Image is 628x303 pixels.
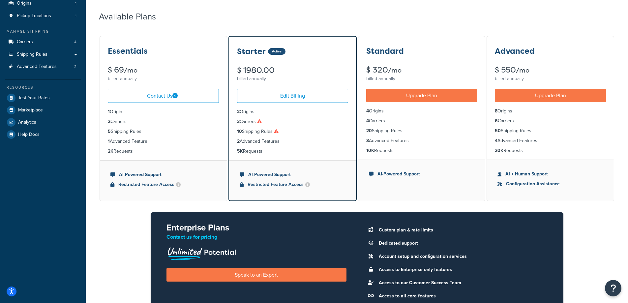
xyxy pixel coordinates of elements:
[366,47,404,55] h3: Standard
[5,92,81,104] li: Test Your Rates
[495,137,497,144] strong: 4
[237,108,240,115] strong: 2
[5,48,81,61] a: Shipping Rules
[375,291,548,301] li: Access to all core features
[237,148,243,155] strong: 5K
[5,36,81,48] li: Carriers
[497,180,603,188] li: Configuration Assistance
[237,118,240,125] strong: 3
[108,148,113,155] strong: 2K
[495,66,606,74] div: $ 550
[375,239,548,248] li: Dedicated support
[366,107,477,115] li: Origins
[366,117,369,124] strong: 4
[375,278,548,288] li: Access to our Customer Success Team
[268,48,285,55] div: Active
[5,61,81,73] a: Advanced Features 2
[17,13,51,19] span: Pickup Locations
[495,147,503,154] strong: 20K
[516,66,529,75] small: /mo
[75,1,76,6] span: 1
[495,137,606,144] li: Advanced Features
[18,132,40,137] span: Help Docs
[366,147,477,154] li: Requests
[495,127,606,135] li: Shipping Rules
[17,1,32,6] span: Origins
[18,107,43,113] span: Marketplace
[366,127,477,135] li: Shipping Rules
[495,117,498,124] strong: 6
[18,95,50,101] span: Test Your Rates
[495,147,606,154] li: Requests
[495,107,606,115] li: Origins
[108,74,219,83] div: billed annually
[366,117,477,125] li: Carriers
[366,137,477,144] li: Advanced Features
[240,181,345,188] li: Restricted Feature Access
[110,171,216,178] li: AI-Powered Support
[366,107,369,114] strong: 4
[5,36,81,48] a: Carriers 4
[108,108,219,115] li: Origin
[605,280,621,296] button: Open Resource Center
[5,85,81,90] div: Resources
[166,223,346,232] h2: Enterprise Plans
[495,74,606,83] div: billed annually
[497,170,603,178] li: AI + Human Support
[375,265,548,274] li: Access to Enterprise-only features
[5,104,81,116] a: Marketplace
[5,61,81,73] li: Advanced Features
[108,118,110,125] strong: 2
[17,52,47,57] span: Shipping Rules
[495,127,501,134] strong: 50
[108,138,219,145] li: Advanced Feature
[108,108,110,115] strong: 1
[110,181,216,188] li: Restricted Feature Access
[74,64,76,70] span: 2
[5,29,81,34] div: Manage Shipping
[5,129,81,140] a: Help Docs
[108,47,148,55] h3: Essentials
[166,245,236,260] img: Unlimited Potential
[495,117,606,125] li: Carriers
[369,170,475,178] li: AI-Powered Support
[5,10,81,22] a: Pickup Locations 1
[240,171,345,178] li: AI-Powered Support
[366,66,477,74] div: $ 320
[18,120,36,125] span: Analytics
[108,128,219,135] li: Shipping Rules
[5,10,81,22] li: Pickup Locations
[366,147,374,154] strong: 10K
[237,74,348,83] div: billed annually
[237,128,242,135] strong: 10
[75,13,76,19] span: 1
[166,232,346,242] p: Contact us for pricing
[17,39,33,45] span: Carriers
[366,89,477,102] a: Upgrade Plan
[237,138,240,145] strong: 2
[5,116,81,128] a: Analytics
[237,108,348,115] li: Origins
[237,148,348,155] li: Requests
[108,118,219,125] li: Carriers
[366,127,372,134] strong: 20
[237,118,348,125] li: Carriers
[237,66,348,74] div: $ 1980.00
[108,89,219,103] a: Contact Us
[375,252,548,261] li: Account setup and configuration services
[388,66,402,75] small: /mo
[74,39,76,45] span: 4
[108,66,219,74] div: $ 69
[124,66,137,75] small: /mo
[375,226,548,235] li: Custom plan & rate limits
[366,74,477,83] div: billed annually
[237,47,266,56] h3: Starter
[108,128,111,135] strong: 5
[366,137,369,144] strong: 3
[237,89,348,103] a: Edit Billing
[166,268,346,282] a: Speak to an Expert
[99,12,166,21] h2: Available Plans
